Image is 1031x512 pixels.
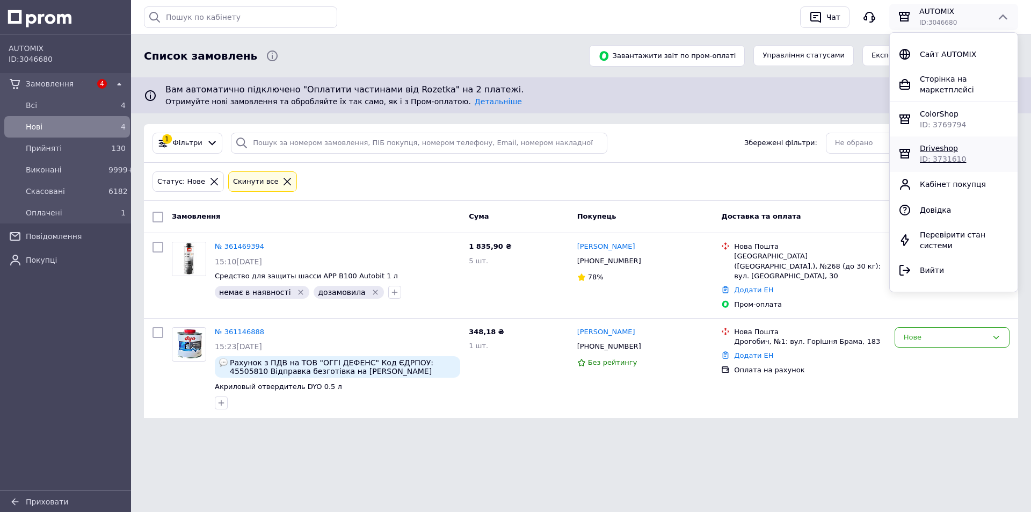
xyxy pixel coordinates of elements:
span: AUTOMIX [9,43,126,54]
a: Фото товару [172,242,206,276]
img: Фото товару [172,242,206,276]
span: Сайт AUTOMIX [920,50,976,59]
a: [PERSON_NAME] [577,242,635,252]
span: AUTOMIX [919,6,988,17]
span: Cума [469,212,489,220]
span: 348,18 ₴ [469,328,504,336]
span: 1 [121,208,126,217]
img: Фото товару [172,328,206,361]
span: дозамовила [318,288,365,297]
span: Отримуйте нові замовлення та обробляйте їх так само, як і з Пром-оплатою. [165,97,522,106]
span: ColorShop [920,110,959,118]
span: 5 шт. [469,257,488,265]
a: Довідка [890,197,1018,223]
div: [PHONE_NUMBER] [575,254,643,268]
div: Дрогобич, №1: вул. Горішня Брама, 183 [734,337,885,347]
a: № 361469394 [215,242,264,250]
svg: Видалити мітку [371,288,380,297]
button: Завантажити звіт по пром-оплаті [589,45,745,67]
input: Пошук по кабінету [144,6,337,28]
div: 1 [162,134,172,144]
span: 6182 [108,187,128,196]
div: [GEOGRAPHIC_DATA] ([GEOGRAPHIC_DATA].), №268 (до 30 кг): вул. [GEOGRAPHIC_DATA], 30 [734,251,885,281]
button: Управління статусами [753,45,854,66]
span: Покупець [577,212,616,220]
a: Додати ЕН [734,286,773,294]
span: Виконані [26,164,104,175]
span: Приховати [26,497,68,506]
a: [PERSON_NAME] [577,327,635,337]
div: Пром-оплата [734,300,885,309]
span: 15:23[DATE] [215,342,262,351]
a: DriveshopID: 3731610 [890,136,1018,171]
span: Скасовані [26,186,104,197]
span: Довідка [920,206,951,214]
span: ID: 3769794 [920,120,966,129]
span: немає в наявності [219,288,291,297]
span: Вийти [920,266,944,275]
div: Чат [824,9,843,25]
a: Перевірити стан системи [890,223,1018,257]
a: ColorShopID: 3769794 [890,102,1018,136]
a: Детальніше [475,97,522,106]
span: ID: 3046680 [919,19,957,26]
span: Доставка та оплата [721,212,801,220]
span: 130 [111,144,126,153]
a: Сайт AUTOMIX [890,41,1018,67]
span: Кабінет покупця [920,180,986,189]
span: Список замовлень [144,48,257,64]
span: 4 [121,122,126,131]
span: ID: 3046680 [9,55,53,63]
a: Акриловый отвердитель DYO 0.5 л [215,383,342,391]
div: Нова Пошта [734,327,885,337]
a: Сторінка на маркетплейсі [890,67,1018,102]
span: Замовлення [26,78,91,89]
a: Фото товару [172,327,206,362]
div: Статус: Нове [155,176,207,188]
span: 1 шт. [469,342,488,350]
a: Додати ЕН [734,351,773,359]
span: Оплачені [26,207,104,218]
span: Перевірити стан системи [920,230,985,250]
span: Фільтри [173,138,202,148]
span: Замовлення [172,212,220,220]
span: Збережені фільтри: [744,138,817,148]
span: Сторінка на маркетплейсі [920,75,974,94]
span: 4 [97,79,107,89]
span: Повідомлення [26,231,126,242]
div: Нове [904,332,988,343]
button: Чат [800,6,850,28]
button: Експорт [862,45,911,66]
div: Cкинути все [231,176,281,188]
span: Всi [26,100,104,111]
span: 1 835,90 ₴ [469,242,511,250]
span: Нові [26,121,104,132]
a: Средство для защиты шасси APP B100 Autobit 1 л [215,272,398,280]
svg: Видалити мітку [296,288,305,297]
span: Покупці [26,255,126,265]
span: 9999+ [108,165,134,174]
div: [PHONE_NUMBER] [575,340,643,354]
div: Нова Пошта [734,242,885,251]
span: ID: 3731610 [920,155,966,163]
span: 15:10[DATE] [215,257,262,266]
input: Пошук за номером замовлення, ПІБ покупця, номером телефону, Email, номером накладної [231,133,607,154]
a: № 361146888 [215,328,264,336]
div: Оплата на рахунок [734,365,885,375]
a: Вийти [890,257,1018,283]
span: Прийняті [26,143,104,154]
span: Вам автоматично підключено "Оплатити частинами від Rozetka" на 2 платежі. [165,84,997,96]
div: Не обрано [835,138,988,149]
span: 78% [588,273,604,281]
span: Driveshop [920,144,958,153]
span: Рахунок з ПДВ на ТОВ "ОГГІ ДЕФЕНС" Код ЄДРПОУ: 45505810 Відправка безготівка на [PERSON_NAME] [PH... [230,358,456,376]
span: Без рейтингу [588,358,637,366]
span: 4 [121,101,126,110]
a: Кабінет покупця [890,171,1018,197]
img: :speech_balloon: [219,358,228,367]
